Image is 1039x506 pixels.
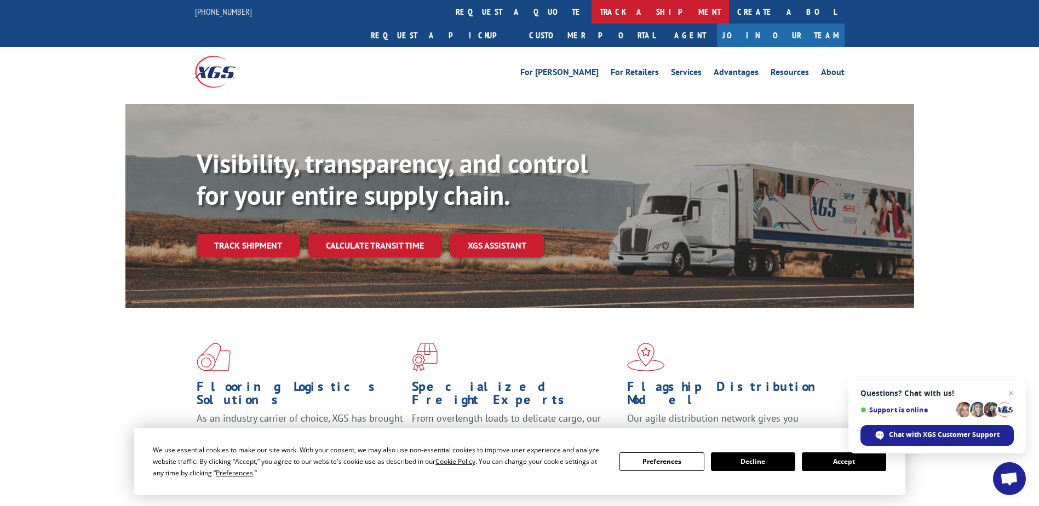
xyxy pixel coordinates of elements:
[860,389,1014,398] span: Questions? Chat with us!
[714,68,759,80] a: Advantages
[889,430,1000,440] span: Chat with XGS Customer Support
[1004,387,1018,400] span: Close chat
[711,452,795,471] button: Decline
[771,68,809,80] a: Resources
[802,452,886,471] button: Accept
[435,457,475,466] span: Cookie Policy
[197,146,588,212] b: Visibility, transparency, and control for your entire supply chain.
[521,24,663,47] a: Customer Portal
[308,234,441,257] a: Calculate transit time
[520,68,599,80] a: For [PERSON_NAME]
[663,24,717,47] a: Agent
[619,452,704,471] button: Preferences
[860,406,952,414] span: Support is online
[134,428,905,495] div: Cookie Consent Prompt
[153,444,606,479] div: We use essential cookies to make our site work. With your consent, we may also use non-essential ...
[197,234,300,257] a: Track shipment
[611,68,659,80] a: For Retailers
[216,468,253,478] span: Preferences
[627,412,829,438] span: Our agile distribution network gives you nationwide inventory management on demand.
[627,343,665,371] img: xgs-icon-flagship-distribution-model-red
[627,380,834,412] h1: Flagship Distribution Model
[412,343,438,371] img: xgs-icon-focused-on-flooring-red
[671,68,702,80] a: Services
[197,343,231,371] img: xgs-icon-total-supply-chain-intelligence-red
[450,234,544,257] a: XGS ASSISTANT
[197,380,404,412] h1: Flooring Logistics Solutions
[363,24,521,47] a: Request a pickup
[412,412,619,461] p: From overlength loads to delicate cargo, our experienced staff knows the best way to move your fr...
[860,425,1014,446] div: Chat with XGS Customer Support
[821,68,845,80] a: About
[993,462,1026,495] div: Open chat
[195,6,252,17] a: [PHONE_NUMBER]
[412,380,619,412] h1: Specialized Freight Experts
[717,24,845,47] a: Join Our Team
[197,412,403,451] span: As an industry carrier of choice, XGS has brought innovation and dedication to flooring logistics...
